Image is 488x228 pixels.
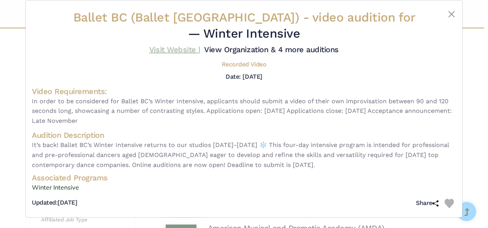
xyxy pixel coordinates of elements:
[32,199,77,207] h5: [DATE]
[32,87,107,96] span: Video Requirements:
[188,26,300,41] span: — Winter Intensive
[32,96,456,126] span: In order to be considered for Ballet BC’s Winter Intensive, applicants should submit a video of t...
[416,199,439,207] h5: Share
[32,140,456,170] span: It’s back! Ballet BC’s Winter Intensive returns to our studios [DATE]-[DATE] ❄️ This four-day int...
[222,61,266,69] h5: Recorded Video
[447,10,456,19] button: Close
[73,10,415,25] span: Ballet BC (Ballet [GEOGRAPHIC_DATA]) -
[32,199,58,206] span: Updated:
[32,130,456,140] h4: Audition Description
[32,183,456,193] a: Winter Intensive
[149,45,200,54] a: Visit Website |
[204,45,339,54] a: View Organization & 4 more auditions
[312,10,415,25] span: video audition for
[32,173,456,183] h4: Associated Programs
[226,73,262,80] h5: Date: [DATE]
